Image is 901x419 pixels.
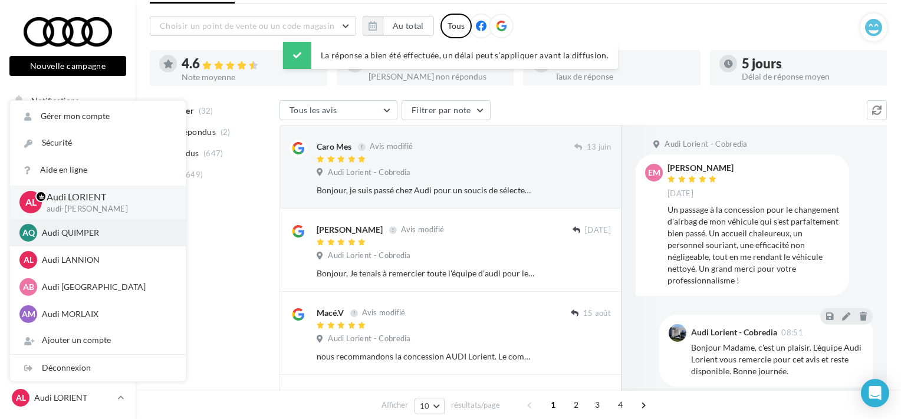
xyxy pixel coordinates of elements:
div: [PERSON_NAME] [667,164,734,172]
div: La réponse a bien été effectuée, un délai peut s’appliquer avant la diffusion. [283,42,618,69]
div: 5 jours [742,57,878,70]
p: Audi LORIENT [47,190,167,204]
button: 10 [415,398,445,414]
span: (649) [183,170,203,179]
span: Notifications [31,95,79,105]
div: Délai de réponse moyen [742,72,878,81]
span: Non répondus [161,126,216,138]
span: Choisir un point de vente ou un code magasin [160,21,334,31]
span: Audi Lorient - Cobredia [328,250,410,261]
div: [PERSON_NAME] [317,224,383,236]
div: Bonjour Madame, c'est un plaisir. L'équipe Audi Lorient vous remercie pour cet avis et reste disp... [691,342,863,377]
span: (647) [203,149,223,158]
span: AL [16,392,26,404]
button: Au total [363,16,434,36]
button: Tous les avis [279,100,397,120]
span: (2) [221,127,231,137]
span: Tous les avis [290,105,337,115]
div: Tous [440,14,472,38]
span: 10 [420,401,430,411]
p: audi-[PERSON_NAME] [47,204,167,215]
span: 2 [567,395,586,414]
span: AM [22,308,35,320]
button: Notifications [7,88,124,113]
button: Au total [383,16,434,36]
div: nous recommandons la concession AUDI Lorient. Le commercial, [PERSON_NAME], a su cibler notre rec... [317,351,534,362]
div: Bonjour, Je tenais à remercier toute l'équipe d'audi pour leur professionnalisme et leur accueil ... [317,268,534,279]
button: Choisir un point de vente ou un code magasin [150,16,356,36]
button: Filtrer par note [402,100,491,120]
span: 1 [544,395,563,414]
p: Audi LANNION [42,254,172,266]
a: Visibilité en ligne [7,177,129,202]
span: AQ [22,227,35,239]
div: Macé.V [317,307,344,319]
span: résultats/page [451,400,500,411]
span: Audi Lorient - Cobredia [665,139,747,150]
a: Campagnes [7,207,129,232]
span: 15 août [583,308,611,319]
span: 4 [611,395,630,414]
a: Boîte de réception31 [7,147,129,172]
p: Audi MORLAIX [42,308,172,320]
div: Caro Mes [317,141,351,153]
span: Audi Lorient - Cobredia [328,334,410,344]
span: Avis modifié [401,225,444,235]
span: AB [23,281,34,293]
a: Opérations [7,118,129,143]
div: 4.6 [182,57,318,71]
p: Audi LORIENT [34,392,113,404]
span: AL [25,196,37,209]
span: [DATE] [667,189,693,199]
div: Bonjour, je suis passé chez Audi pour un soucis de sélecteur de vitesse. Pris en charge par [PERS... [317,184,534,196]
span: Avis modifié [370,142,413,151]
div: Open Intercom Messenger [861,379,889,407]
div: Déconnexion [10,355,186,381]
a: AL Audi LORIENT [9,387,126,409]
div: Taux de réponse [555,72,691,81]
div: Note moyenne [182,73,318,81]
span: EM [648,167,660,179]
a: Aide en ligne [10,157,186,183]
span: 08:51 [781,329,803,336]
span: Afficher [382,400,408,411]
button: Nouvelle campagne [9,56,126,76]
div: [PERSON_NAME] [317,390,383,402]
a: Gérer mon compte [10,103,186,130]
p: Audi [GEOGRAPHIC_DATA] [42,281,172,293]
div: 100 % [555,57,691,70]
span: Audi Lorient - Cobredia [328,167,410,178]
div: Ajouter un compte [10,327,186,354]
span: 3 [588,395,607,414]
div: Audi Lorient - Cobredia [691,328,777,336]
span: 13 juin [587,142,611,153]
span: AL [24,254,34,266]
a: Sécurité [10,130,186,156]
span: Avis modifié [362,308,405,318]
a: PLV et print personnalisable [7,265,129,300]
a: Médiathèque [7,236,129,260]
div: Un passage à la concession pour le changement d'airbag de mon véhicule qui s'est parfaitement bie... [667,204,840,286]
p: Audi QUIMPER [42,227,172,239]
span: [DATE] [585,225,611,236]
